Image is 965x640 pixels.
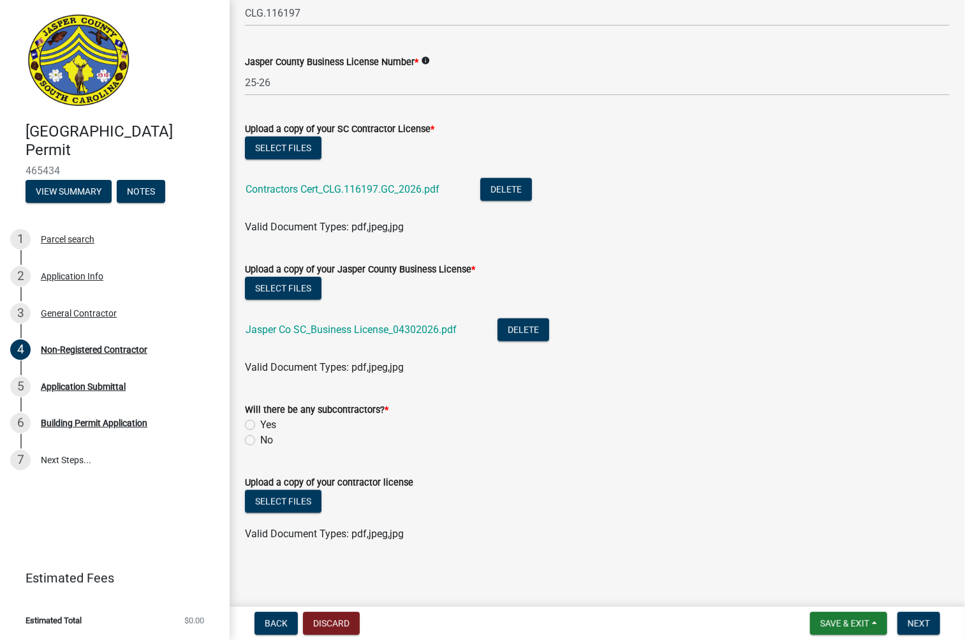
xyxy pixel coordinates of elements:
[497,324,549,336] wm-modal-confirm: Delete Document
[245,125,434,134] label: Upload a copy of your SC Contractor License
[10,450,31,470] div: 7
[246,324,457,336] a: Jasper Co SC_Business License_04302026.pdf
[908,618,930,629] span: Next
[820,618,869,629] span: Save & Exit
[10,565,209,591] a: Estimated Fees
[245,406,388,415] label: Will there be any subcontractors?
[245,361,404,373] span: Valid Document Types: pdf,jpeg,jpg
[245,58,418,67] label: Jasper County Business License Number
[245,221,404,233] span: Valid Document Types: pdf,jpeg,jpg
[480,178,532,201] button: Delete
[26,123,219,160] h4: [GEOGRAPHIC_DATA] Permit
[245,490,321,513] button: Select files
[245,277,321,300] button: Select files
[41,309,117,318] div: General Contractor
[480,184,532,196] wm-modal-confirm: Delete Document
[10,413,31,433] div: 6
[10,303,31,324] div: 3
[41,345,147,354] div: Non-Registered Contractor
[117,180,165,203] button: Notes
[810,612,887,635] button: Save & Exit
[260,417,276,433] label: Yes
[260,433,273,448] label: No
[26,13,132,109] img: Jasper County, South Carolina
[41,235,94,244] div: Parcel search
[41,272,103,281] div: Application Info
[26,180,112,203] button: View Summary
[245,528,404,540] span: Valid Document Types: pdf,jpeg,jpg
[303,612,360,635] button: Discard
[10,376,31,397] div: 5
[10,266,31,287] div: 2
[497,318,549,341] button: Delete
[26,616,82,625] span: Estimated Total
[265,618,288,629] span: Back
[117,187,165,197] wm-modal-confirm: Notes
[10,339,31,360] div: 4
[26,165,204,177] span: 465434
[10,229,31,249] div: 1
[245,479,413,487] label: Upload a copy of your contractor license
[254,612,298,635] button: Back
[41,382,126,391] div: Application Submittal
[26,187,112,197] wm-modal-confirm: Summary
[245,265,475,274] label: Upload a copy of your Jasper County Business License
[245,137,321,160] button: Select files
[41,419,147,428] div: Building Permit Application
[184,616,204,625] span: $0.00
[897,612,940,635] button: Next
[246,183,439,195] a: Contractors Cert_CLG.116197.GC_2026.pdf
[421,56,430,65] i: info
